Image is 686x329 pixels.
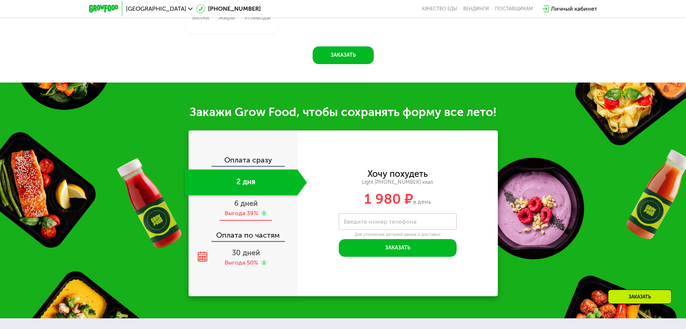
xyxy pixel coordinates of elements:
[298,179,498,186] div: Light [PHONE_NUMBER] ккал
[225,209,258,217] div: Выгода 39%
[463,6,489,12] a: Вендинги
[244,15,271,21] div: Углеводы
[189,156,298,166] div: Оплата сразу
[344,220,416,224] label: Введите номер телефона
[495,6,533,12] div: поставщикам
[225,259,258,267] div: Выгода 50%
[189,224,298,241] div: Оплата по частям
[339,232,457,238] div: Для уточнения деталей заказа и доставки
[551,4,597,13] div: Личный кабинет
[339,239,457,257] button: Заказать
[126,6,186,12] span: [GEOGRAPHIC_DATA]
[413,198,431,205] span: в день
[313,46,374,64] button: Заказать
[367,170,428,178] div: Хочу похудеть
[364,190,413,207] span: 1 980 ₽
[608,290,672,304] div: Заказать
[234,199,258,208] span: 6 дней
[422,6,457,12] a: Качество еды
[192,15,209,21] div: Белки
[232,248,260,257] span: 30 дней
[218,15,235,21] div: Жиры
[196,4,261,13] a: [PHONE_NUMBER]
